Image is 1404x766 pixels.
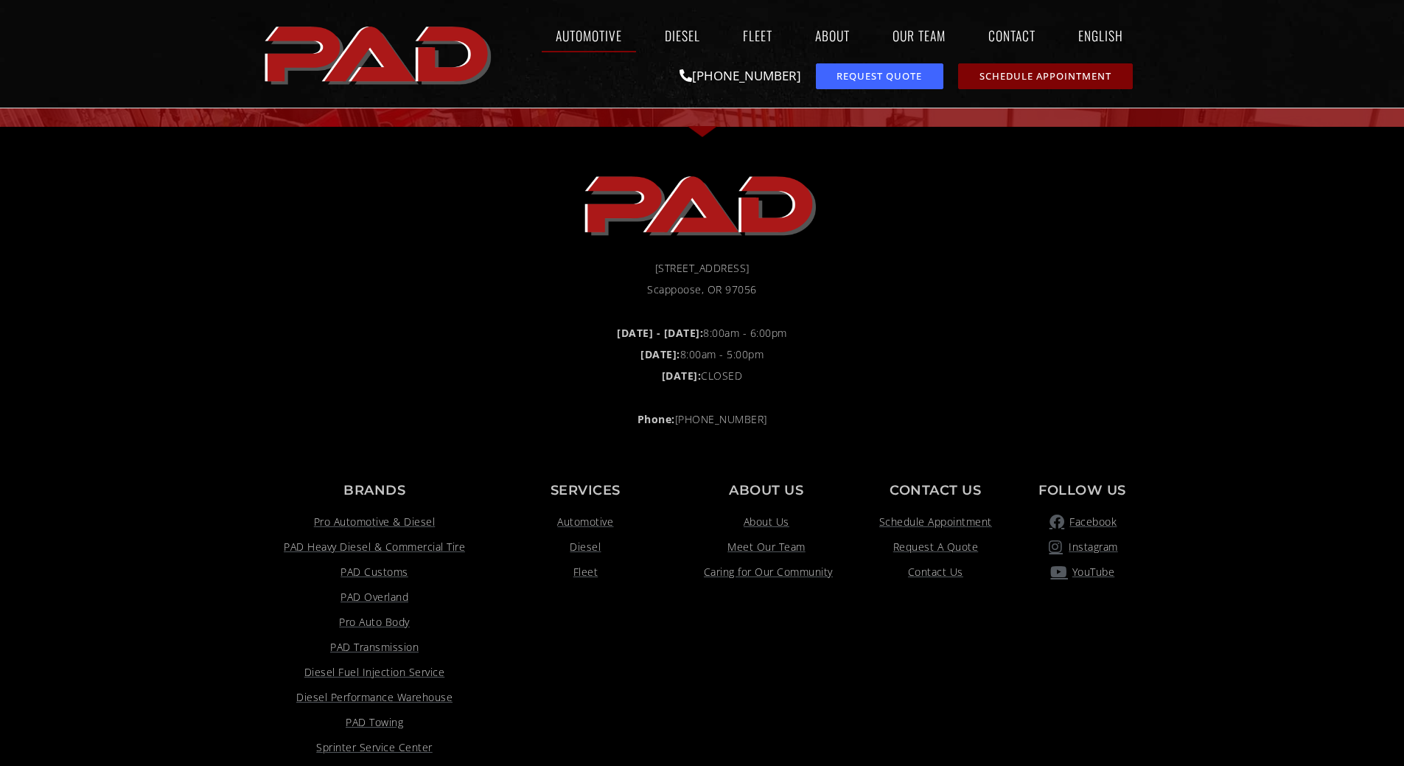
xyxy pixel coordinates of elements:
a: Visit link opens in a new tab [268,739,482,756]
a: pro automotive and diesel facebook page [1027,513,1136,531]
b: [DATE]: [662,369,702,383]
a: Request A Quote [858,538,1013,556]
a: PAD Transmission [268,638,482,656]
a: Caring for Our Community [689,563,843,581]
a: Contact Us [858,563,1013,581]
span: Pro Automotive & Diesel [314,513,436,531]
a: About Us [689,513,843,531]
span: Meet Our Team [727,538,806,556]
b: [DATE]: [640,347,680,361]
a: English [1064,18,1145,52]
span: PAD Heavy Diesel & Commercial Tire [284,538,465,556]
a: Our Team [879,18,960,52]
a: Visit link opens in a new tab [268,689,482,706]
span: Facebook [1066,513,1117,531]
a: pro automotive and diesel home page [260,14,499,94]
span: Sprinter Service Center [316,739,433,756]
a: Diesel [497,538,675,556]
a: request a service or repair quote [816,63,943,89]
span: Diesel Performance Warehouse [296,689,453,706]
img: The image shows the word "PAD" in bold, red, uppercase letters with a slight shadow effect. [580,164,823,245]
p: Contact us [858,484,1013,497]
img: The image shows the word "PAD" in bold, red, uppercase letters with a slight shadow effect. [260,14,499,94]
a: Meet Our Team [689,538,843,556]
span: Diesel Fuel Injection Service [304,664,445,681]
a: Fleet [497,563,675,581]
span: Scappoose, OR 97056 [647,281,757,299]
a: Diesel [651,18,714,52]
a: schedule repair or service appointment [958,63,1133,89]
a: Automotive [542,18,636,52]
a: Automotive [497,513,675,531]
span: Instagram [1065,538,1118,556]
span: 8:00am - 6:00pm [617,324,787,342]
span: Schedule Appointment [879,513,992,531]
p: Follow Us [1027,484,1136,497]
span: PAD Customs [340,563,408,581]
span: Automotive [557,513,613,531]
a: Visit link opens in a new tab [268,714,482,731]
span: PAD Towing [346,714,403,731]
a: pro automotive and diesel home page [268,164,1137,245]
nav: Menu [499,18,1145,52]
a: Visit link opens in a new tab [268,664,482,681]
span: Caring for Our Community [700,563,833,581]
span: Request A Quote [893,538,979,556]
a: Contact [974,18,1049,52]
p: Brands [268,484,482,497]
a: Visit link opens in a new tab [268,613,482,631]
strong: Phone: [638,412,675,426]
a: PAD Customs [268,563,482,581]
span: Schedule Appointment [979,72,1111,81]
a: YouTube [1027,563,1136,581]
span: 8:00am - 5:00pm [640,346,764,363]
span: Contact Us [908,563,963,581]
a: Schedule Appointment [858,513,1013,531]
a: [PHONE_NUMBER] [680,67,801,84]
a: Pro Automotive & Diesel [268,513,482,531]
p: Services [497,484,675,497]
span: [PHONE_NUMBER] [638,411,767,428]
a: Phone:[PHONE_NUMBER] [268,411,1137,428]
a: pro automotive and diesel instagram page [1027,538,1136,556]
a: About [801,18,864,52]
span: Request Quote [837,72,922,81]
span: PAD Transmission [330,638,419,656]
span: PAD Overland [340,588,408,606]
span: YouTube [1069,563,1115,581]
a: Fleet [729,18,786,52]
p: About Us [689,484,843,497]
span: About Us [744,513,789,531]
span: Diesel [570,538,601,556]
span: Pro Auto Body [339,613,410,631]
span: CLOSED [662,367,743,385]
b: [DATE] - [DATE]: [617,326,703,340]
span: [STREET_ADDRESS] [655,260,750,277]
a: Visit link opens in a new tab [268,538,482,556]
span: Fleet [573,563,598,581]
a: Visit link opens in a new tab [268,588,482,606]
